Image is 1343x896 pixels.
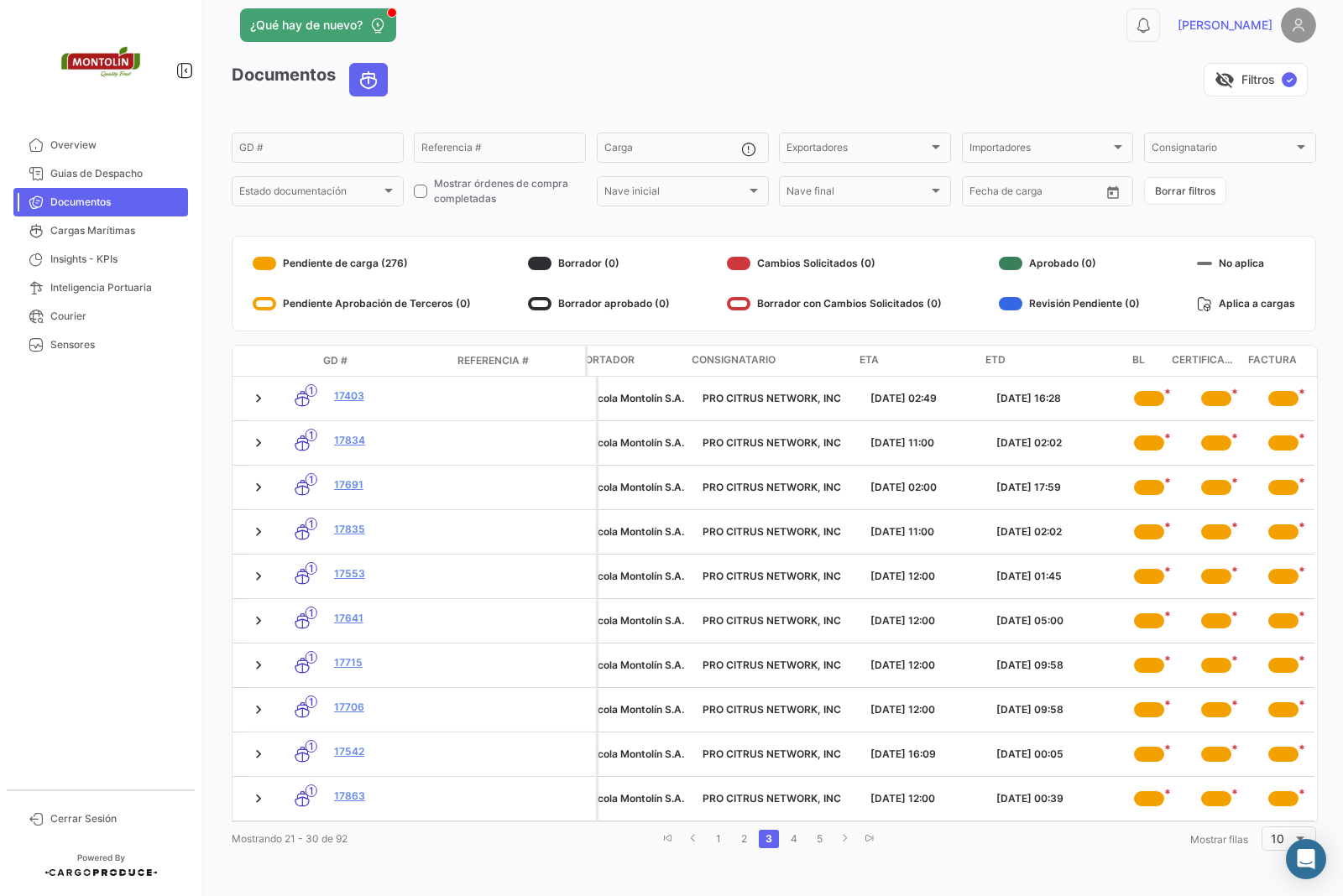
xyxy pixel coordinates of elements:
span: 1 [306,562,317,575]
a: Expand/Collapse Row [250,701,267,718]
span: PRO CITRUS NETWORK, INC [703,525,841,538]
span: PRO CITRUS NETWORK, INC [703,703,841,716]
div: Agrícola Montolín S.A. [577,524,689,539]
div: Cambios Solicitados (0) [727,250,942,277]
span: 1 [306,429,317,441]
div: [DATE] 12:00 [870,569,983,584]
div: Agrícola Montolín S.A. [577,480,689,495]
span: Certificado de origen [1172,352,1239,369]
span: PRO CITRUS NETWORK, INC [703,659,841,671]
a: Expand/Collapse Row [250,790,267,807]
div: [DATE] 12:00 [870,791,983,806]
div: [DATE] 12:00 [870,613,983,628]
div: Agrícola Montolín S.A. [577,391,689,406]
a: 1 [708,830,729,848]
a: 3 [759,830,779,848]
a: Sensores [13,331,188,359]
span: ETA [860,352,879,367]
span: ETD [985,352,1006,367]
datatable-header-cell: Consignatario [685,346,853,376]
a: 4 [784,830,804,848]
h3: Documentos [232,63,393,96]
datatable-header-cell: Modo de Transporte [266,354,316,367]
span: Cargas Marítimas [50,223,181,238]
span: Estado documentación [239,188,381,200]
span: ¿Qué hay de nuevo? [250,17,363,34]
a: 17834 [334,433,455,448]
span: 1 [306,473,317,486]
a: Expand/Collapse Row [250,657,267,674]
button: Ocean [350,64,387,96]
a: Expand/Collapse Row [250,612,267,629]
div: Borrador con Cambios Solicitados (0) [727,290,942,317]
div: Agrícola Montolín S.A. [577,435,689,451]
li: page 5 [807,825,832,853]
div: [DATE] 02:49 [870,391,983,406]
span: PRO CITRUS NETWORK, INC [703,748,841,760]
span: Mostrar órdenes de compra completadas [434,176,586,206]
div: [DATE] 00:39 [996,791,1109,806]
div: Abrir Intercom Messenger [1286,839,1326,879]
span: Insights - KPIs [50,252,181,267]
span: Consignatario [1152,144,1293,156]
span: BL [1132,352,1145,369]
datatable-header-cell: Certificado de origen [1172,346,1239,376]
div: Pendiente Aprobación de Terceros (0) [253,290,471,317]
a: Expand/Collapse Row [250,568,267,585]
span: PRO CITRUS NETWORK, INC [703,614,841,627]
a: 17553 [334,566,455,581]
a: Expand/Collapse Row [250,435,267,451]
img: 2d55ee68-5a11-4b18-9445-71bae2c6d5df.png [59,20,143,104]
span: Referencia # [457,353,529,368]
a: 5 [809,830,829,848]
div: [DATE] 12:00 [870,658,983,673]
span: Guias de Despacho [50,166,181,181]
a: 17542 [334,744,455,759]
datatable-header-cell: Exportador [559,346,685,376]
div: Borrador (0) [528,250,670,277]
input: Desde [969,188,1000,200]
img: placeholder-user.png [1281,8,1316,43]
span: 1 [306,518,317,530]
span: Mostrar filas [1190,833,1248,846]
div: [DATE] 09:58 [996,658,1109,673]
datatable-header-cell: ETA [853,346,979,376]
div: [DATE] 17:59 [996,480,1109,495]
a: 2 [734,830,754,848]
button: visibility_offFiltros✓ [1204,63,1308,96]
a: Insights - KPIs [13,245,188,273]
span: Sensores [50,337,181,352]
input: Hasta [1011,188,1074,200]
a: Expand/Collapse Row [250,390,267,407]
a: 17403 [334,388,455,404]
span: 1 [306,651,317,664]
span: PRO CITRUS NETWORK, INC [703,392,841,404]
span: 1 [306,384,317,397]
div: [DATE] 11:00 [870,524,983,539]
div: Agrícola Montolín S.A. [577,747,689,762]
span: Documentos [50,195,181,210]
div: [DATE] 01:45 [996,569,1109,584]
datatable-header-cell: ETD [979,346,1105,376]
div: Agrícola Montolín S.A. [577,658,689,673]
span: Consignatario [692,352,776,367]
div: Aplica a cargas [1197,290,1295,317]
li: page 1 [706,825,731,853]
li: page 4 [781,825,807,853]
span: Nave final [786,188,928,200]
button: Borrar filtros [1144,177,1226,205]
a: Expand/Collapse Row [250,524,267,540]
div: [DATE] 16:09 [870,747,983,762]
div: [DATE] 02:00 [870,480,983,495]
span: GD # [323,353,348,368]
div: Aprobado (0) [999,250,1140,277]
a: Expand/Collapse Row [250,746,267,763]
a: go to previous page [683,830,703,848]
a: Courier [13,302,188,331]
div: Pendiente de carga (276) [253,250,471,277]
div: [DATE] 00:05 [996,747,1109,762]
span: Importadores [969,144,1111,156]
li: page 2 [731,825,756,853]
div: Agrícola Montolín S.A. [577,569,689,584]
a: Overview [13,131,188,159]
